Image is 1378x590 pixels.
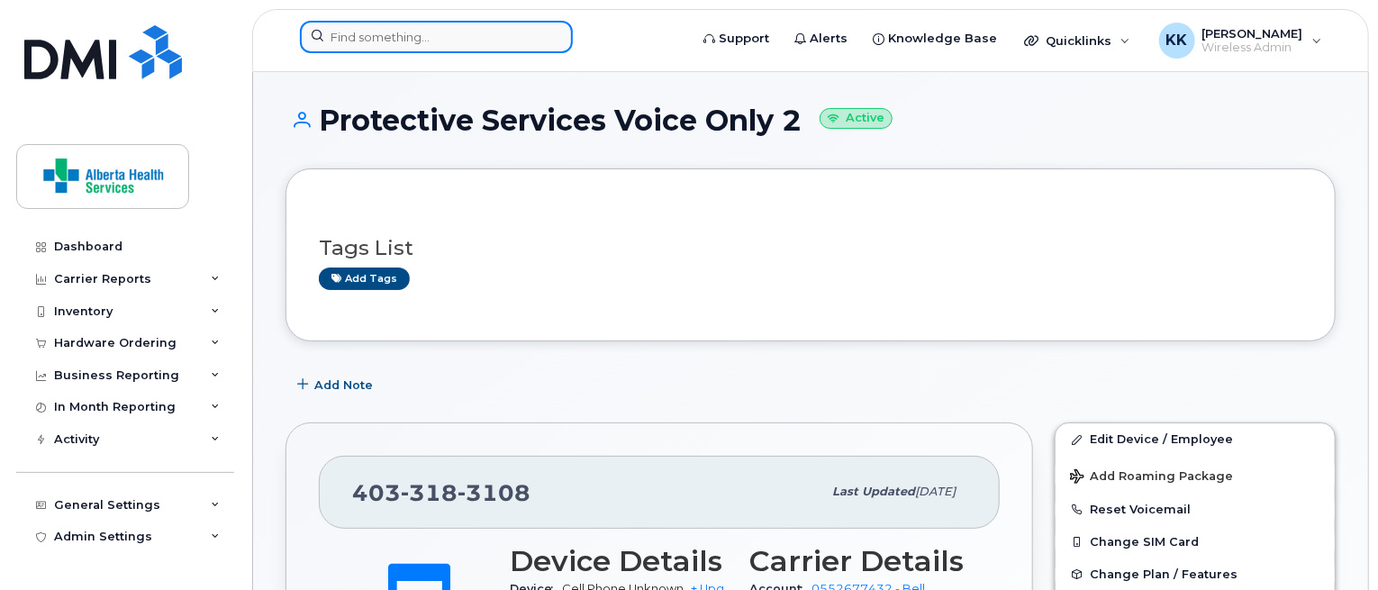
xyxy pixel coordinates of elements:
[915,485,956,498] span: [DATE]
[1056,457,1335,494] button: Add Roaming Package
[832,485,915,498] span: Last updated
[1056,494,1335,526] button: Reset Voicemail
[319,268,410,290] a: Add tags
[1056,423,1335,456] a: Edit Device / Employee
[749,545,967,577] h3: Carrier Details
[286,368,388,401] button: Add Note
[1070,469,1233,486] span: Add Roaming Package
[1056,526,1335,558] button: Change SIM Card
[286,104,1336,136] h1: Protective Services Voice Only 2
[319,237,1302,259] h3: Tags List
[314,377,373,394] span: Add Note
[820,108,893,129] small: Active
[510,545,728,577] h3: Device Details
[458,479,530,506] span: 3108
[352,479,530,506] span: 403
[401,479,458,506] span: 318
[1090,567,1237,581] span: Change Plan / Features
